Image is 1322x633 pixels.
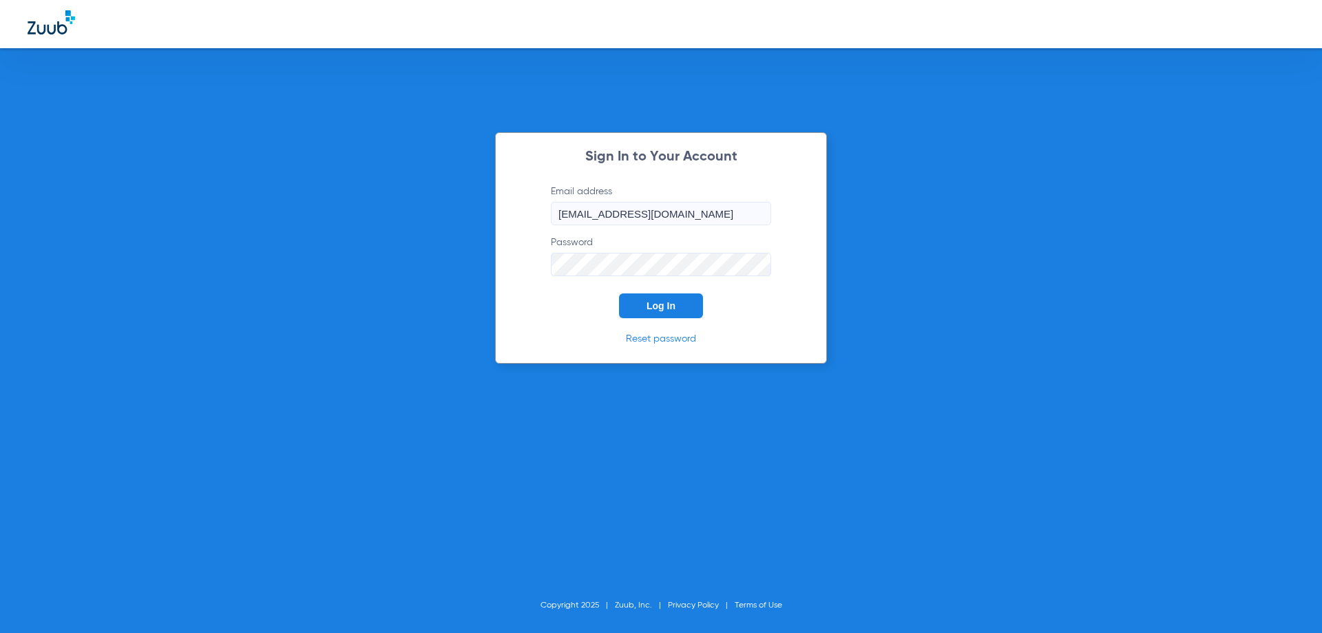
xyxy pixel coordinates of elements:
[619,293,703,318] button: Log In
[28,10,75,34] img: Zuub Logo
[626,334,696,344] a: Reset password
[615,599,668,612] li: Zuub, Inc.
[551,185,771,225] label: Email address
[551,202,771,225] input: Email address
[735,601,782,610] a: Terms of Use
[1253,567,1322,633] iframe: Chat Widget
[551,236,771,276] label: Password
[530,150,792,164] h2: Sign In to Your Account
[551,253,771,276] input: Password
[647,300,675,311] span: Log In
[668,601,719,610] a: Privacy Policy
[541,599,615,612] li: Copyright 2025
